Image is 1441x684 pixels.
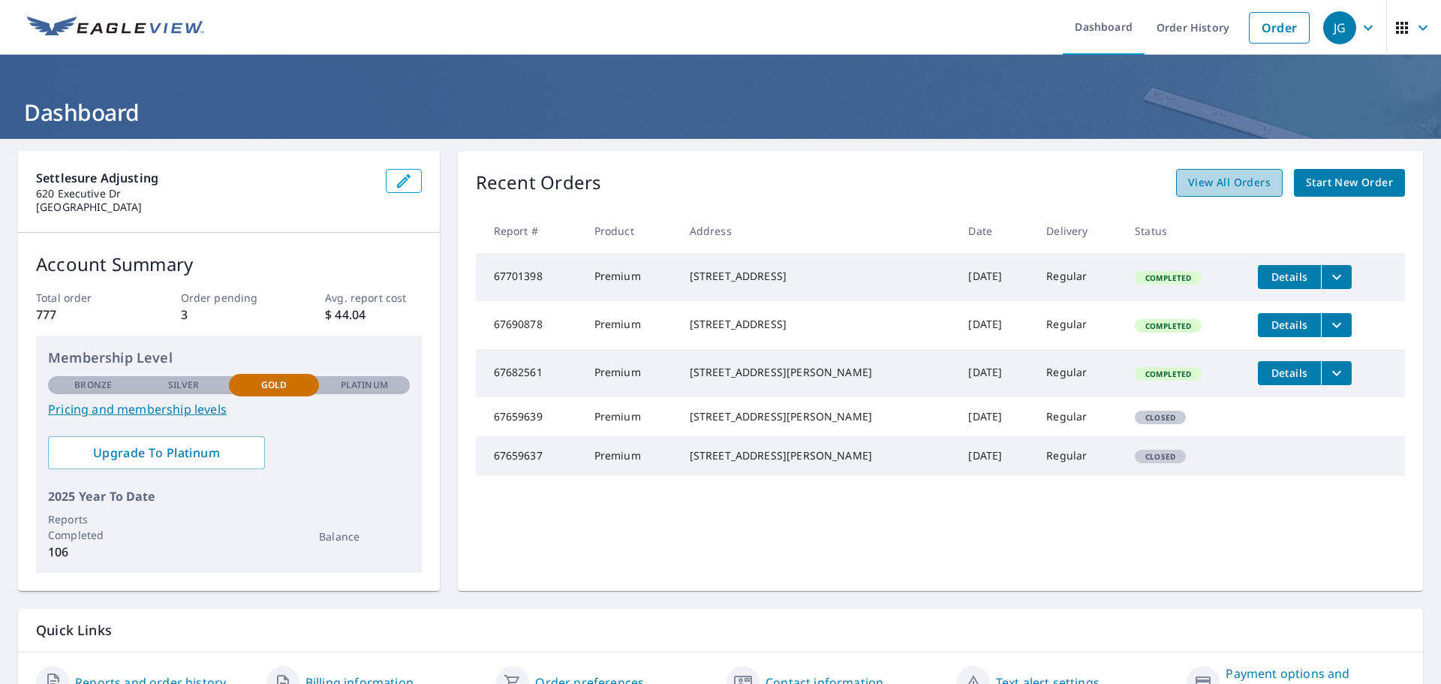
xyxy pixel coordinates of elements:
a: Pricing and membership levels [48,400,410,418]
a: View All Orders [1176,169,1283,197]
span: Details [1267,366,1312,380]
p: Platinum [341,378,388,392]
span: Details [1267,318,1312,332]
td: Premium [582,301,678,349]
p: 620 Executive Dr [36,187,374,200]
p: $ 44.04 [325,306,421,324]
p: Account Summary [36,251,422,278]
p: Recent Orders [476,169,602,197]
p: 106 [48,543,138,561]
th: Report # [476,209,582,253]
span: Start New Order [1306,173,1393,192]
button: filesDropdownBtn-67701398 [1321,265,1352,289]
a: Start New Order [1294,169,1405,197]
span: Completed [1136,321,1200,331]
span: Completed [1136,273,1200,283]
p: Reports Completed [48,511,138,543]
td: 67659637 [476,436,582,475]
button: detailsBtn-67690878 [1258,313,1321,337]
th: Date [956,209,1034,253]
p: Settlesure Adjusting [36,169,374,187]
div: [STREET_ADDRESS][PERSON_NAME] [690,409,945,424]
td: Premium [582,397,678,436]
td: Premium [582,253,678,301]
p: Balance [319,529,409,544]
td: [DATE] [956,436,1034,475]
a: Order [1249,12,1310,44]
p: 777 [36,306,132,324]
td: [DATE] [956,301,1034,349]
div: [STREET_ADDRESS][PERSON_NAME] [690,365,945,380]
p: 2025 Year To Date [48,487,410,505]
h1: Dashboard [18,97,1423,128]
span: Upgrade To Platinum [60,444,253,461]
p: Gold [261,378,287,392]
span: Completed [1136,369,1200,379]
p: Bronze [74,378,112,392]
p: Order pending [181,290,277,306]
button: detailsBtn-67682561 [1258,361,1321,385]
a: Upgrade To Platinum [48,436,265,469]
td: [DATE] [956,253,1034,301]
div: [STREET_ADDRESS] [690,269,945,284]
td: Regular [1034,349,1123,397]
span: Details [1267,270,1312,284]
td: 67690878 [476,301,582,349]
td: Regular [1034,301,1123,349]
button: filesDropdownBtn-67690878 [1321,313,1352,337]
button: filesDropdownBtn-67682561 [1321,361,1352,385]
td: [DATE] [956,349,1034,397]
p: Quick Links [36,621,1405,640]
td: Premium [582,349,678,397]
button: detailsBtn-67701398 [1258,265,1321,289]
td: [DATE] [956,397,1034,436]
td: Regular [1034,397,1123,436]
p: 3 [181,306,277,324]
p: Total order [36,290,132,306]
th: Address [678,209,957,253]
div: [STREET_ADDRESS] [690,317,945,332]
span: Closed [1136,412,1184,423]
td: 67701398 [476,253,582,301]
p: [GEOGRAPHIC_DATA] [36,200,374,214]
th: Product [582,209,678,253]
div: [STREET_ADDRESS][PERSON_NAME] [690,448,945,463]
p: Membership Level [48,348,410,368]
div: JG [1323,11,1356,44]
td: Regular [1034,436,1123,475]
td: Premium [582,436,678,475]
td: Regular [1034,253,1123,301]
span: Closed [1136,451,1184,462]
th: Delivery [1034,209,1123,253]
p: Silver [168,378,200,392]
img: EV Logo [27,17,204,39]
span: View All Orders [1188,173,1271,192]
th: Status [1123,209,1246,253]
td: 67682561 [476,349,582,397]
p: Avg. report cost [325,290,421,306]
td: 67659639 [476,397,582,436]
